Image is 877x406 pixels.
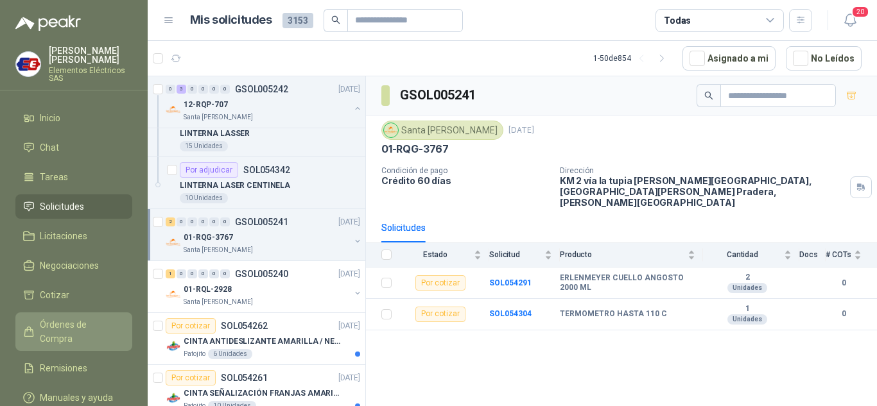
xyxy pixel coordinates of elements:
[826,308,862,320] b: 0
[190,11,272,30] h1: Mis solicitudes
[508,124,534,137] p: [DATE]
[704,91,713,100] span: search
[187,85,197,94] div: 0
[664,13,691,28] div: Todas
[560,166,845,175] p: Dirección
[489,242,560,267] th: Solicitud
[166,85,175,94] div: 0
[184,232,233,244] p: 01-RQG-3767
[184,335,343,348] p: CINTA ANTIDESLIZANTE AMARILLA / NEGRA
[166,370,216,385] div: Por cotizar
[180,141,228,151] div: 15 Unidades
[703,273,792,283] b: 2
[209,85,219,94] div: 0
[593,48,672,69] div: 1 - 50 de 854
[381,166,550,175] p: Condición de pago
[560,175,845,208] p: KM 2 vía la tupia [PERSON_NAME][GEOGRAPHIC_DATA], [GEOGRAPHIC_DATA][PERSON_NAME] Pradera , [PERSO...
[16,52,40,76] img: Company Logo
[826,277,862,289] b: 0
[15,224,132,248] a: Licitaciones
[15,106,132,130] a: Inicio
[166,339,181,354] img: Company Logo
[166,318,216,334] div: Por cotizar
[166,235,181,250] img: Company Logo
[49,67,132,82] p: Elementos Eléctricos SAS
[338,320,360,332] p: [DATE]
[415,307,465,322] div: Por cotizar
[177,217,186,226] div: 0
[799,242,826,267] th: Docs
[826,242,877,267] th: # COTs
[15,165,132,189] a: Tareas
[489,278,532,287] a: SOL054291
[415,275,465,291] div: Por cotizar
[187,269,197,278] div: 0
[198,217,208,226] div: 0
[40,391,113,405] span: Manuales y ayuda
[40,199,84,214] span: Solicitudes
[180,180,290,192] p: LINTERNA LASER CENTINELA
[198,85,208,94] div: 0
[180,128,250,140] p: LINTERNA LASSER
[235,85,288,94] p: GSOL005242
[40,258,99,273] span: Negociaciones
[399,242,489,267] th: Estado
[40,111,60,125] span: Inicio
[40,170,68,184] span: Tareas
[177,85,186,94] div: 3
[15,312,132,351] a: Órdenes de Compra
[826,250,851,259] span: # COTs
[15,356,132,380] a: Remisiones
[560,273,695,293] b: ERLENMEYER CUELLO ANGOSTO 2000 ML
[381,142,449,156] p: 01-RQG-3767
[384,123,398,137] img: Company Logo
[166,269,175,278] div: 1
[220,217,230,226] div: 0
[15,283,132,307] a: Cotizar
[184,283,232,296] p: 01-RQL-2928
[40,288,69,302] span: Cotizar
[381,221,426,235] div: Solicitudes
[400,85,478,105] h3: GSOL005241
[560,250,685,259] span: Producto
[166,217,175,226] div: 2
[703,250,781,259] span: Cantidad
[148,157,365,209] a: Por adjudicarSOL054342LINTERNA LASER CENTINELA10 Unidades
[703,304,792,314] b: 1
[727,283,767,293] div: Unidades
[15,135,132,160] a: Chat
[282,13,313,28] span: 3153
[166,102,181,117] img: Company Logo
[180,162,238,178] div: Por adjudicar
[560,242,703,267] th: Producto
[338,83,360,96] p: [DATE]
[166,287,181,302] img: Company Logo
[560,309,667,319] b: TERMOMETRO HASTA 110 C
[489,250,542,259] span: Solicitud
[338,372,360,384] p: [DATE]
[489,309,532,318] a: SOL054304
[187,217,197,226] div: 0
[184,349,205,359] p: Patojito
[220,85,230,94] div: 0
[682,46,776,71] button: Asignado a mi
[15,194,132,219] a: Solicitudes
[184,387,343,400] p: CINTA SEÑALIZACIÓN FRANJAS AMARILLAS NEGRA
[209,217,219,226] div: 0
[148,105,365,157] a: Por adjudicarSOL054335LINTERNA LASSER15 Unidades
[166,266,363,307] a: 1 0 0 0 0 0 GSOL005240[DATE] Company Logo01-RQL-2928Santa [PERSON_NAME]
[399,250,471,259] span: Estado
[786,46,862,71] button: No Leídos
[838,9,862,32] button: 20
[40,229,87,243] span: Licitaciones
[15,15,81,31] img: Logo peakr
[220,269,230,278] div: 0
[338,268,360,280] p: [DATE]
[851,6,869,18] span: 20
[209,269,219,278] div: 0
[166,391,181,406] img: Company Logo
[180,193,228,203] div: 10 Unidades
[198,269,208,278] div: 0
